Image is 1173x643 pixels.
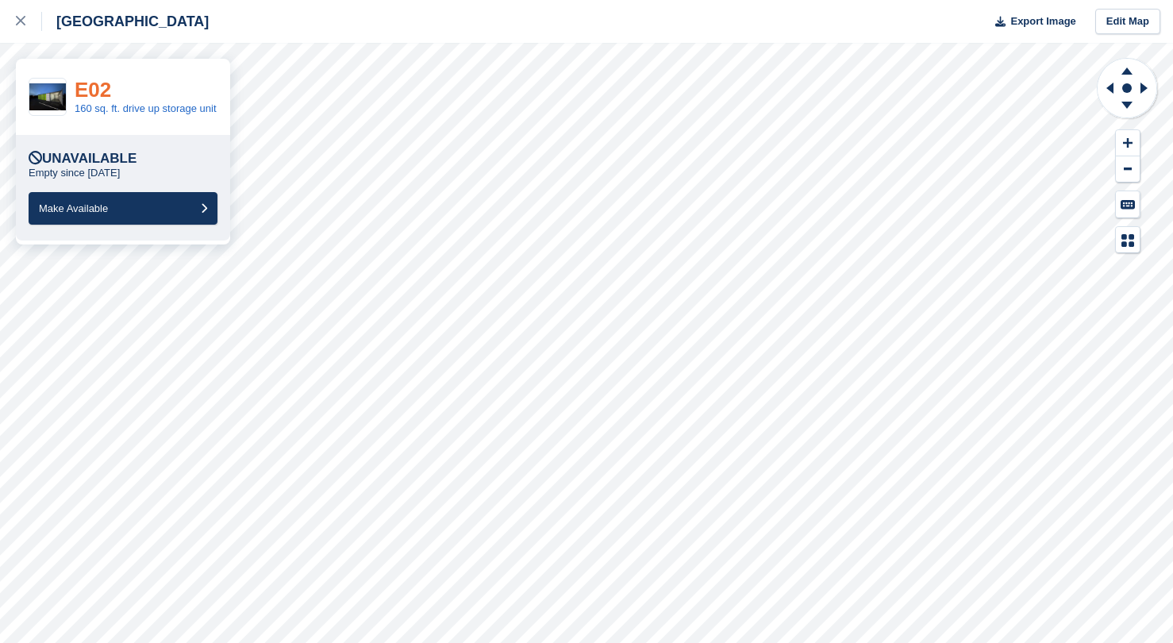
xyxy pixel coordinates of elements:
button: Export Image [986,9,1076,35]
button: Make Available [29,192,217,225]
button: Zoom Out [1116,156,1140,183]
div: Unavailable [29,151,137,167]
span: Make Available [39,202,108,214]
button: Map Legend [1116,227,1140,253]
p: Empty since [DATE] [29,167,120,179]
img: IMG_2923.JPG [29,83,66,111]
div: [GEOGRAPHIC_DATA] [42,12,209,31]
a: E02 [75,78,111,102]
a: Edit Map [1095,9,1160,35]
button: Keyboard Shortcuts [1116,191,1140,218]
a: 160 sq. ft. drive up storage unit [75,102,217,114]
span: Export Image [1010,13,1075,29]
button: Zoom In [1116,130,1140,156]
